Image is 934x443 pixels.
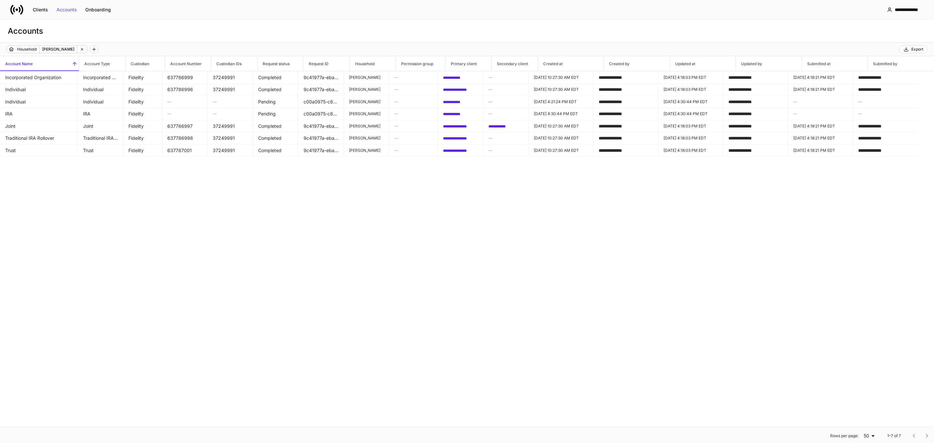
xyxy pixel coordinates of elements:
p: [DATE] 10:27:30 AM EDT [534,87,588,92]
h6: Submitted at [802,61,831,67]
p: [DATE] 4:18:03 PM EDT [664,123,718,128]
td: 572d47b9-4c8e-4377-9bae-94de8e785d5f [438,96,483,108]
td: 2025-08-22T14:27:30.704Z [529,71,593,84]
h6: — [394,86,432,92]
h6: — [213,111,247,117]
td: Pending [253,96,298,108]
h6: Account Number [165,61,202,67]
td: 2025-08-22T14:27:30.703Z [529,144,593,157]
td: c00a0975-c8a2-45b4-8ca7-3439260c943c [298,108,344,120]
td: 9c41977a-eba5-4131-a682-55f8db536485 [298,120,344,132]
div: Export [904,47,923,52]
h6: — [394,135,432,141]
td: Trust [78,144,123,157]
h6: — [394,111,432,117]
h6: Submitted by [868,61,897,67]
span: Created by [604,56,670,71]
span: Updated at [670,56,736,71]
span: Account Type [79,56,125,71]
p: [DATE] 10:27:30 AM EDT [534,148,588,153]
td: Fidelity [123,96,162,108]
p: [DATE] 10:27:30 AM EDT [534,75,588,80]
p: [PERSON_NAME] [349,87,384,92]
td: 523a39ed-24eb-4271-8e7a-7a8f124d4ebd [438,132,483,144]
td: 637786997 [162,120,208,132]
h6: Primary client [446,61,477,67]
p: [DATE] 10:27:30 AM EDT [534,123,588,128]
td: 2025-08-22T20:18:21.958Z [788,132,853,144]
p: [PERSON_NAME] [349,75,384,80]
h6: Household [350,61,375,67]
p: [DATE] 4:18:21 PM EDT [793,75,847,80]
span: Request ID [304,56,349,71]
h6: — [858,111,913,117]
p: [DATE] 4:18:03 PM EDT [664,75,718,80]
span: Created at [538,56,604,71]
td: IRA [78,108,123,120]
td: 2025-08-25T20:30:44.936Z [529,108,593,120]
h6: — [488,86,523,92]
h6: — [858,99,913,105]
td: 37249991 [208,120,253,132]
div: 50 [861,433,877,439]
td: 9c41977a-eba5-4131-a682-55f8db536485 [298,71,344,84]
p: [DATE] 4:18:03 PM EDT [664,87,718,92]
td: 572d47b9-4c8e-4377-9bae-94de8e785d5f [438,71,483,84]
h6: Custodian IDs [211,61,242,67]
td: Fidelity [123,132,162,144]
td: Fidelity [123,108,162,120]
td: 2025-08-22T20:18:03.758Z [658,144,723,157]
td: Fidelity [123,83,162,96]
button: Accounts [52,5,81,15]
td: Fidelity [123,120,162,132]
td: 9c41977a-eba5-4131-a682-55f8db536485 [298,132,344,144]
span: Custodian IDs [211,56,257,71]
span: Permission group [396,56,445,71]
p: [PERSON_NAME] [42,46,74,53]
button: Clients [29,5,52,15]
td: 572d47b9-4c8e-4377-9bae-94de8e785d5f [438,108,483,120]
h6: Custodian [126,61,149,67]
h6: — [213,99,247,105]
td: 9c41977a-eba5-4131-a682-55f8db536485 [298,83,344,96]
p: 1–7 of 7 [887,433,901,438]
button: Onboarding [81,5,115,15]
h6: — [394,74,432,80]
td: 2025-08-22T20:18:03.758Z [658,132,723,144]
td: 523a39ed-24eb-4271-8e7a-7a8f124d4ebd [438,144,483,157]
p: [DATE] 4:30:44 PM EDT [534,111,588,116]
span: Updated by [736,56,802,71]
h6: — [167,99,202,105]
td: 2025-08-22T20:18:21.958Z [788,83,853,96]
td: c00a0975-c8a2-45b4-8ca7-3439260c943c [298,96,344,108]
td: 637787001 [162,144,208,157]
p: [DATE] 4:21:24 PM EDT [534,99,588,104]
td: 37249991 [208,144,253,157]
td: 2025-08-22T14:27:30.706Z [529,83,593,96]
p: [DATE] 4:18:21 PM EDT [793,87,847,92]
p: [DATE] 4:18:21 PM EDT [793,148,847,153]
h6: — [488,135,523,141]
span: Primary client [446,56,491,71]
span: Household [350,56,396,71]
h6: Created at [538,61,563,67]
td: Individual [78,83,123,96]
h6: — [394,123,432,129]
td: Incorporated Organization [78,71,123,84]
h6: — [793,99,847,105]
span: Request status [257,56,303,71]
h6: Permission group [396,61,433,67]
td: Completed [253,120,298,132]
h6: Request status [257,61,290,67]
td: Fidelity [123,71,162,84]
td: 37249991 [208,71,253,84]
h6: Created by [604,61,629,67]
td: 2025-08-22T20:18:21.958Z [788,120,853,132]
td: Individual [78,96,123,108]
p: Household [17,46,37,53]
td: 2025-08-22T20:18:03.758Z [658,83,723,96]
h6: Updated by [736,61,762,67]
h6: — [488,74,523,80]
p: [PERSON_NAME] [349,123,384,128]
td: 37249991 [208,132,253,144]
